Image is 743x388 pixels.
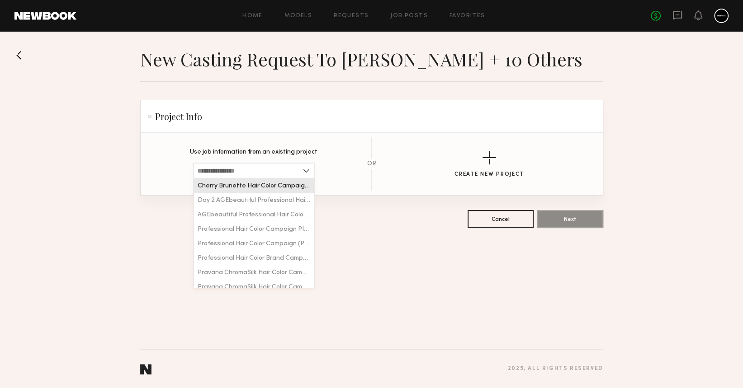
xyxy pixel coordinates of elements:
div: Professional Hair Color Campaign PINK Day 2 [194,222,314,237]
div: OR [367,161,376,167]
a: Favorites [450,13,485,19]
a: Job Posts [390,13,428,19]
div: Day 2 AGEbeautiful Professional Hair Color Campaign [194,193,314,208]
div: Cherry Brunette Hair Color Campaign - PRAVANA [194,179,314,193]
div: Pravana ChromaSilk Hair Color Campaign Day 2 [194,266,314,280]
span: Pravana ChromaSilk Hair Color Campaign [198,284,310,290]
div: Professional Hair Color Brand Campaign Shoot Day 2 [194,251,314,266]
div: Professional Hair Color Campaign (PINK) [194,237,314,251]
button: Create New Project [454,151,524,178]
div: Pravana ChromaSilk Hair Color Campaign [194,280,314,295]
span: Pravana ChromaSilk Hair Color Campaign Day 2 [198,270,310,276]
span: Cherry Brunette Hair Color Campaign - PRAVANA [198,183,310,189]
p: Use job information from an existing project [190,149,317,155]
span: Day 2 AGEbeautiful Professional Hair Color Campaign [198,197,310,204]
a: Home [242,13,263,19]
div: Create New Project [454,172,524,178]
h1: New Casting Request to [PERSON_NAME] + 10 others [140,48,582,70]
span: Professional Hair Color Campaign PINK Day 2 [198,226,310,233]
span: AGEbeautiful Professional Hair Color Campaign Gray Coverage [198,212,310,218]
a: Models [284,13,312,19]
span: Professional Hair Color Campaign (PINK) [198,241,310,247]
a: Requests [334,13,369,19]
button: Cancel [468,210,534,228]
span: Professional Hair Color Brand Campaign Shoot Day 2 [198,255,310,262]
div: 2025 , all rights reserved [507,366,603,372]
button: Next [537,210,603,228]
h2: Project Info [148,111,202,122]
div: AGEbeautiful Professional Hair Color Campaign Gray Coverage [194,208,314,222]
